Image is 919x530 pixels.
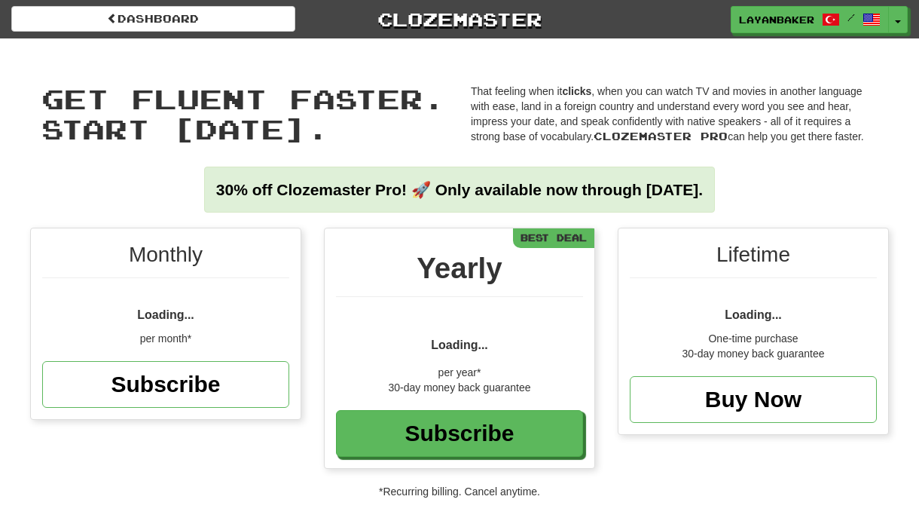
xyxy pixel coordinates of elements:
span: Clozemaster Pro [594,130,728,142]
div: per month* [42,331,289,346]
strong: clicks [562,85,591,97]
div: Monthly [42,240,289,278]
a: Dashboard [11,6,295,32]
a: Subscribe [336,410,583,457]
span: layanbaker [739,13,814,26]
div: Yearly [336,247,583,297]
div: Lifetime [630,240,877,278]
span: Loading... [137,308,194,321]
strong: 30% off Clozemaster Pro! 🚀 Only available now through [DATE]. [216,181,703,198]
a: layanbaker / [731,6,889,33]
div: One-time purchase [630,331,877,346]
a: Clozemaster [318,6,602,32]
a: Buy Now [630,376,877,423]
div: Best Deal [513,228,594,247]
a: Subscribe [42,361,289,408]
div: 30-day money back guarantee [630,346,877,361]
div: per year* [336,365,583,380]
span: Get fluent faster. Start [DATE]. [41,82,445,145]
span: / [847,12,855,23]
p: That feeling when it , when you can watch TV and movies in another language with ease, land in a ... [471,84,878,144]
span: Loading... [431,339,488,351]
div: 30-day money back guarantee [336,380,583,395]
span: Loading... [725,308,782,321]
